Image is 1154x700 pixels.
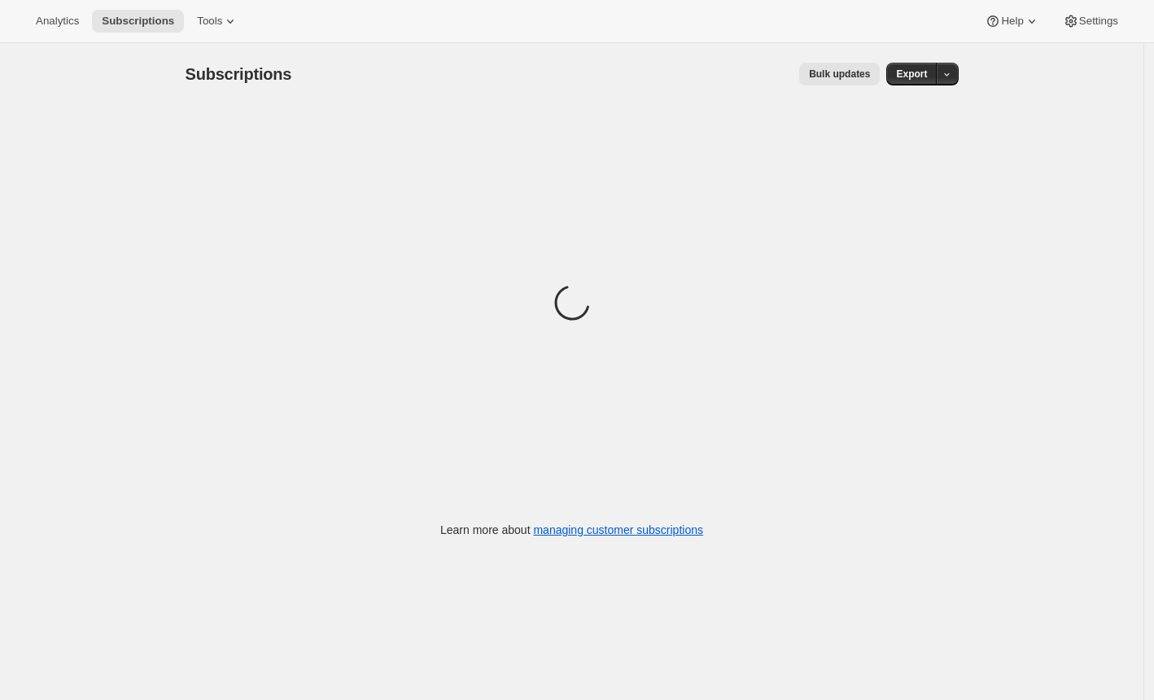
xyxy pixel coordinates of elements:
button: Analytics [26,10,89,33]
span: Subscriptions [102,15,174,28]
span: Export [896,68,927,81]
span: Subscriptions [186,65,292,83]
button: Help [975,10,1049,33]
a: managing customer subscriptions [533,523,703,536]
button: Export [886,63,937,85]
span: Analytics [36,15,79,28]
button: Settings [1053,10,1128,33]
button: Tools [187,10,248,33]
span: Tools [197,15,222,28]
span: Settings [1079,15,1118,28]
button: Bulk updates [799,63,880,85]
p: Learn more about [440,522,703,538]
span: Bulk updates [809,68,870,81]
span: Help [1001,15,1023,28]
button: Subscriptions [92,10,184,33]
